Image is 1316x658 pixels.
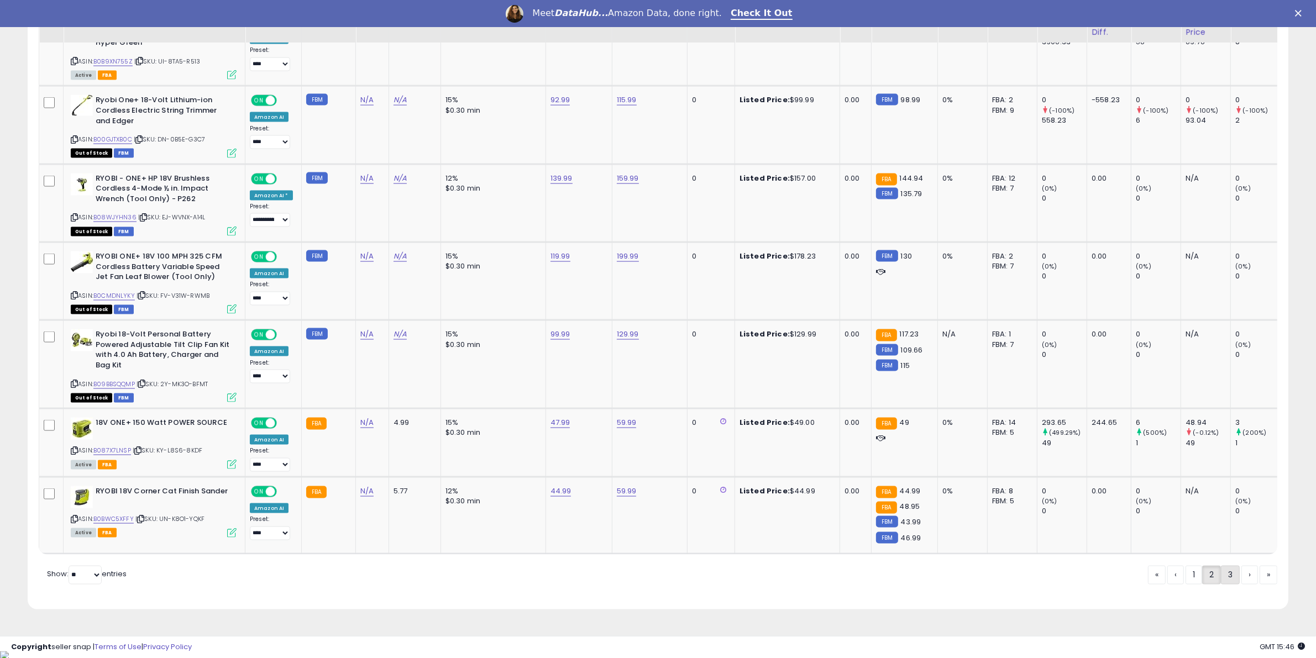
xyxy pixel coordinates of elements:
[900,329,919,339] span: 117.23
[845,418,863,428] div: 0.00
[1235,184,1251,193] small: (0%)
[901,360,910,371] span: 115
[1144,106,1169,115] small: (-100%)
[1042,506,1087,516] div: 0
[114,227,134,236] span: FBM
[1144,428,1167,437] small: (500%)
[1186,115,1230,125] div: 93.04
[71,71,96,80] span: All listings currently available for purchase on Amazon
[1202,566,1221,585] a: 2
[876,94,898,106] small: FBM
[275,487,293,497] span: OFF
[1235,271,1280,281] div: 0
[1186,566,1202,585] a: 1
[98,528,117,538] span: FBA
[394,94,407,106] a: N/A
[845,329,863,339] div: 0.00
[942,486,979,496] div: 0%
[93,57,133,66] a: B0B9XN755Z
[692,329,726,339] div: 0
[252,174,266,183] span: ON
[1136,418,1181,428] div: 6
[114,393,134,403] span: FBM
[1092,418,1123,428] div: 244.65
[1136,486,1181,496] div: 0
[1136,193,1181,203] div: 0
[71,329,93,351] img: 41IEBNmxiML._SL40_.jpg
[942,251,979,261] div: 0%
[445,106,537,115] div: $0.30 min
[1092,173,1123,183] div: 0.00
[1235,329,1280,339] div: 0
[942,173,979,183] div: 0%
[740,95,831,105] div: $99.99
[740,329,790,339] b: Listed Price:
[93,380,135,389] a: B09BBSQQMP
[250,203,293,228] div: Preset:
[11,642,192,652] div: seller snap | |
[740,173,790,183] b: Listed Price:
[1155,570,1158,581] span: «
[992,183,1029,193] div: FBM: 7
[360,251,374,262] a: N/A
[992,261,1029,271] div: FBM: 7
[1049,106,1074,115] small: (-100%)
[617,486,637,497] a: 59.99
[1136,251,1181,261] div: 0
[71,486,237,536] div: ASIN:
[250,346,289,356] div: Amazon AI
[306,250,328,262] small: FBM
[1235,193,1280,203] div: 0
[731,8,793,20] a: Check It Out
[96,251,230,285] b: RYOBI ONE+ 18V 100 MPH 325 CFM Cordless Battery Variable Speed Jet Fan Leaf Blower (Tool Only)
[550,251,570,262] a: 119.99
[445,496,537,506] div: $0.30 min
[900,173,924,183] span: 144.94
[306,328,328,340] small: FBM
[275,96,293,106] span: OFF
[506,5,523,23] img: Profile image for Georgie
[1186,251,1222,261] div: N/A
[1092,486,1123,496] div: 0.00
[1092,251,1123,261] div: 0.00
[134,135,205,144] span: | SKU: DN-0B5E-G3C7
[1042,350,1087,360] div: 0
[901,251,912,261] span: 130
[306,94,328,106] small: FBM
[1235,251,1280,261] div: 0
[394,173,407,184] a: N/A
[1235,350,1280,360] div: 0
[1136,184,1151,193] small: (0%)
[1092,329,1123,339] div: 0.00
[992,329,1029,339] div: FBA: 1
[445,173,537,183] div: 12%
[876,173,896,186] small: FBA
[71,393,112,403] span: All listings that are currently out of stock and unavailable for purchase on Amazon
[1186,95,1230,105] div: 0
[394,418,432,428] div: 4.99
[250,46,293,71] div: Preset:
[306,418,327,430] small: FBA
[445,261,537,271] div: $0.30 min
[114,149,134,158] span: FBM
[740,486,831,496] div: $44.99
[252,96,266,106] span: ON
[133,446,202,455] span: | SKU: KY-L8S6-8KDF
[71,251,93,273] img: 31zlHD+NK4L._SL40_.jpg
[445,95,537,105] div: 15%
[445,183,537,193] div: $0.30 min
[1235,486,1280,496] div: 0
[71,95,93,116] img: 21PpBN0cP4L._SL40_.jpg
[1136,506,1181,516] div: 0
[250,359,293,384] div: Preset:
[1260,641,1305,652] span: 2025-10-7 15:46 GMT
[360,417,374,428] a: N/A
[876,329,896,341] small: FBA
[550,94,570,106] a: 92.99
[845,486,863,496] div: 0.00
[394,486,432,496] div: 5.77
[71,418,237,468] div: ASIN:
[740,329,831,339] div: $129.99
[1042,486,1087,496] div: 0
[445,329,537,339] div: 15%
